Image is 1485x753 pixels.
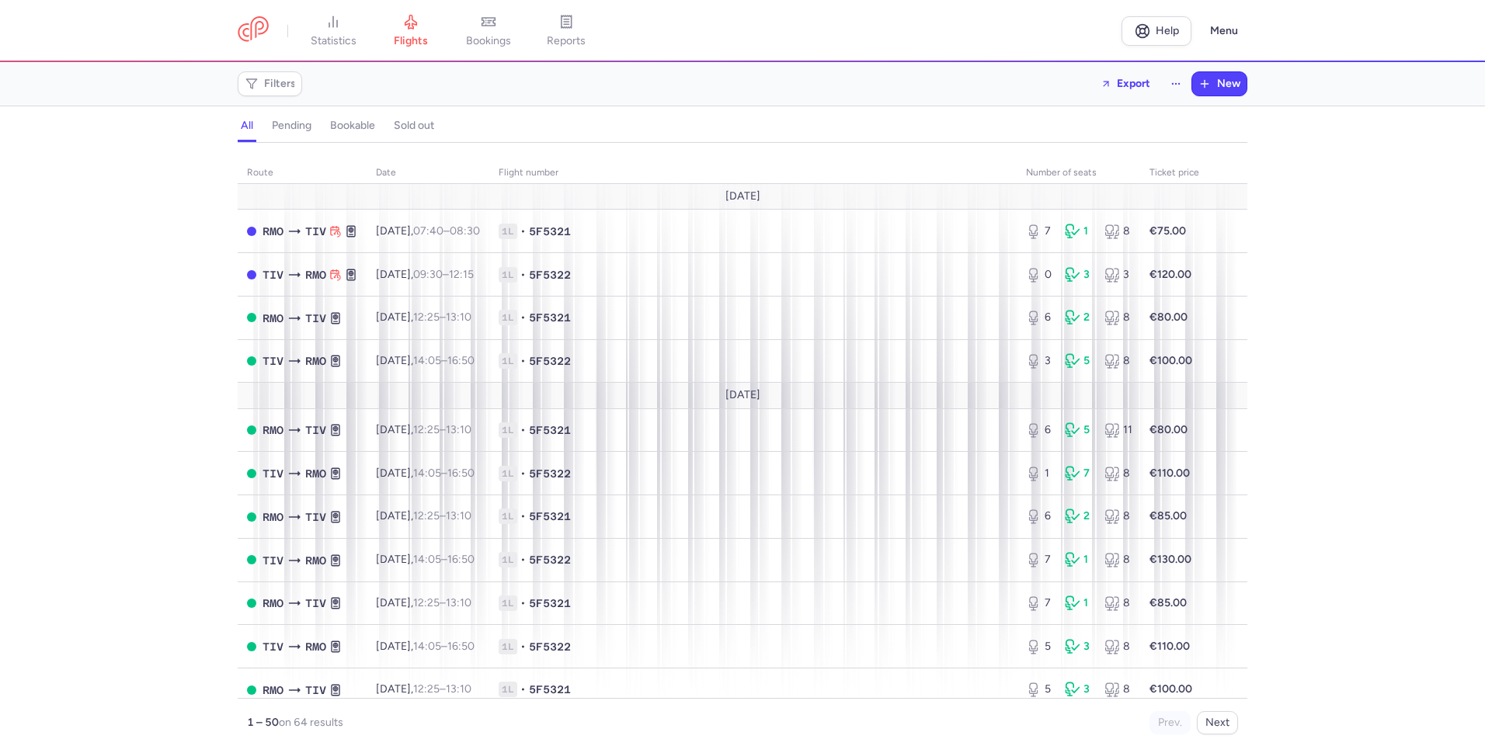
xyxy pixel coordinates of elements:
[263,422,283,439] span: RMO
[1104,595,1131,611] div: 8
[263,465,283,482] span: TIV
[372,14,450,48] a: flights
[305,352,326,370] span: RMO
[305,310,326,327] span: TIV
[272,119,311,133] h4: pending
[446,423,471,436] time: 13:10
[520,552,526,567] span: •
[499,310,517,325] span: 1L
[1149,553,1191,566] strong: €130.00
[1104,422,1131,438] div: 11
[446,509,471,522] time: 13:10
[450,224,480,238] time: 08:30
[447,640,475,653] time: 16:50
[1149,509,1187,522] strong: €85.00
[520,353,526,369] span: •
[1192,72,1247,95] button: New
[520,310,526,325] span: •
[1104,310,1131,325] div: 8
[1026,552,1052,567] div: 7
[263,638,283,655] span: TIV
[529,353,571,369] span: 5F5322
[413,467,441,480] time: 14:05
[376,509,471,522] span: [DATE],
[489,161,1017,185] th: Flight number
[529,552,571,567] span: 5F5322
[330,119,375,133] h4: bookable
[520,682,526,697] span: •
[499,422,517,438] span: 1L
[1065,552,1091,567] div: 1
[499,267,517,283] span: 1L
[376,311,471,324] span: [DATE],
[413,354,441,367] time: 14:05
[1149,311,1188,324] strong: €80.00
[294,14,372,48] a: statistics
[1065,422,1091,438] div: 5
[1149,596,1187,609] strong: €85.00
[305,638,326,655] span: RMO
[413,682,440,696] time: 12:25
[1104,552,1131,567] div: 8
[725,190,760,203] span: [DATE]
[1149,467,1190,480] strong: €110.00
[413,224,443,238] time: 07:40
[413,640,475,653] span: –
[394,34,428,48] span: flights
[305,223,326,240] span: TIV
[447,354,475,367] time: 16:50
[520,466,526,481] span: •
[413,553,475,566] span: –
[1026,422,1052,438] div: 6
[413,553,441,566] time: 14:05
[1065,310,1091,325] div: 2
[263,266,283,283] span: TIV
[450,14,527,48] a: bookings
[1104,353,1131,369] div: 8
[520,508,526,524] span: •
[376,553,475,566] span: [DATE],
[1026,267,1052,283] div: 0
[1065,267,1091,283] div: 3
[1065,353,1091,369] div: 5
[1140,161,1209,185] th: Ticket price
[1122,16,1191,46] a: Help
[263,682,283,699] span: RMO
[1026,466,1052,481] div: 1
[247,716,279,729] strong: 1 – 50
[446,596,471,609] time: 13:10
[279,716,343,729] span: on 64 results
[520,267,526,283] span: •
[527,14,605,48] a: reports
[376,640,475,653] span: [DATE],
[1026,639,1052,654] div: 5
[529,682,571,697] span: 5F5321
[238,16,269,45] a: CitizenPlane red outlined logo
[413,509,471,522] span: –
[1104,508,1131,524] div: 8
[1026,682,1052,697] div: 5
[238,72,301,95] button: Filters
[499,353,517,369] span: 1L
[499,639,517,654] span: 1L
[446,682,471,696] time: 13:10
[529,422,571,438] span: 5F5321
[413,268,474,281] span: –
[1090,71,1160,96] button: Export
[413,509,440,522] time: 12:25
[1104,267,1131,283] div: 3
[529,508,571,524] span: 5F5321
[263,508,283,526] span: RMO
[1065,466,1091,481] div: 7
[376,354,475,367] span: [DATE],
[1104,466,1131,481] div: 8
[1149,423,1188,436] strong: €80.00
[447,553,475,566] time: 16:50
[499,682,517,697] span: 1L
[529,466,571,481] span: 5F5322
[263,595,283,612] span: RMO
[1026,508,1052,524] div: 6
[305,465,326,482] span: RMO
[446,311,471,324] time: 13:10
[413,354,475,367] span: –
